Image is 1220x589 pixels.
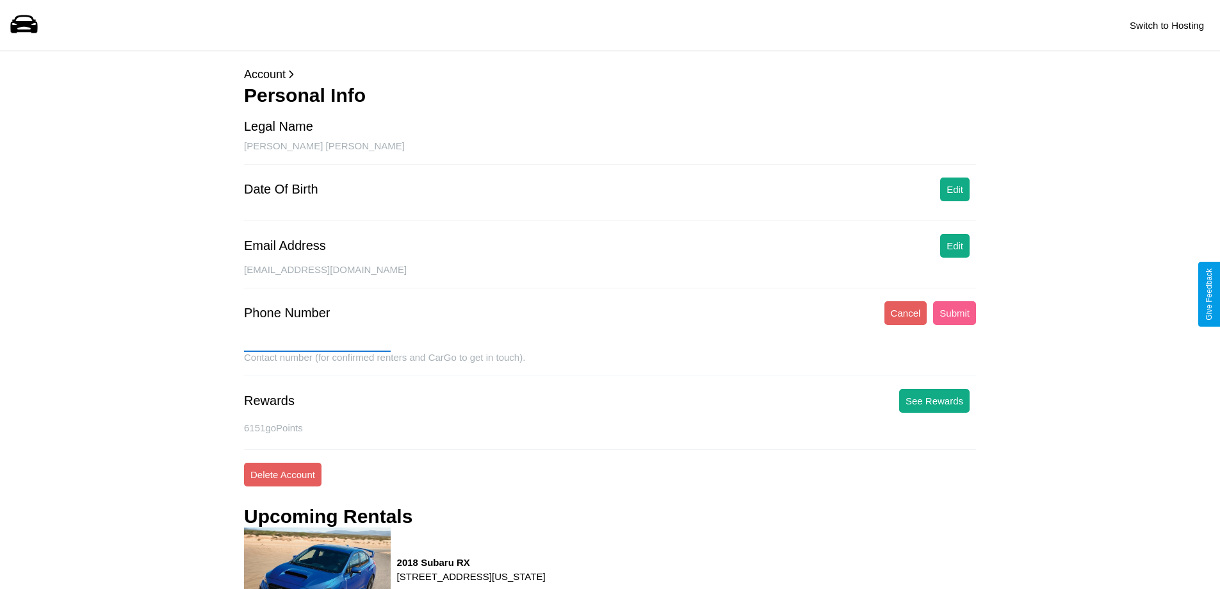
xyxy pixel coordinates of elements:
[244,182,318,197] div: Date Of Birth
[933,301,976,325] button: Submit
[244,463,321,486] button: Delete Account
[1205,269,1214,320] div: Give Feedback
[397,557,546,568] h3: 2018 Subaru RX
[244,352,976,376] div: Contact number (for confirmed renters and CarGo to get in touch).
[884,301,927,325] button: Cancel
[244,140,976,165] div: [PERSON_NAME] [PERSON_NAME]
[244,85,976,106] h3: Personal Info
[1123,13,1210,37] button: Switch to Hosting
[244,238,326,253] div: Email Address
[397,568,546,585] p: [STREET_ADDRESS][US_STATE]
[244,306,330,320] div: Phone Number
[244,394,295,408] div: Rewards
[244,419,976,436] p: 6151 goPoints
[899,389,970,413] button: See Rewards
[940,178,970,201] button: Edit
[244,506,412,527] h3: Upcoming Rentals
[244,119,313,134] div: Legal Name
[940,234,970,258] button: Edit
[244,64,976,85] p: Account
[244,264,976,288] div: [EMAIL_ADDRESS][DOMAIN_NAME]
